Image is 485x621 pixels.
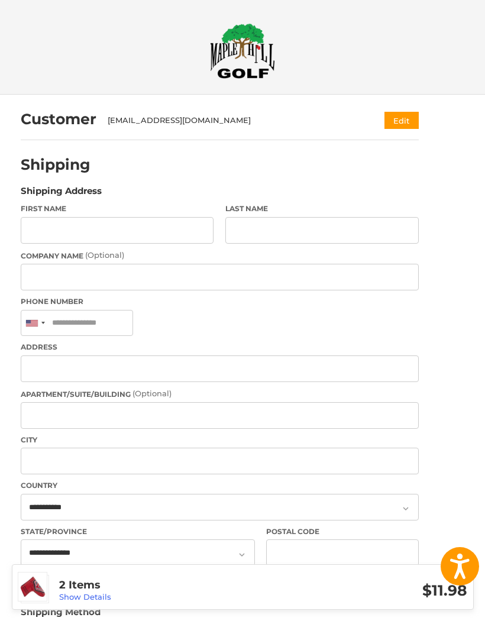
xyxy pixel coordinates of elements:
[59,592,111,601] a: Show Details
[21,250,419,261] label: Company Name
[210,23,275,79] img: Maple Hill Golf
[21,185,102,203] legend: Shipping Address
[384,112,419,129] button: Edit
[21,388,419,400] label: Apartment/Suite/Building
[21,110,96,128] h2: Customer
[21,526,255,537] label: State/Province
[225,203,419,214] label: Last Name
[21,435,419,445] label: City
[21,296,419,307] label: Phone Number
[59,578,263,592] h3: 2 Items
[21,342,419,352] label: Address
[21,203,214,214] label: First Name
[21,480,419,491] label: Country
[18,573,47,601] img: Bettinardi Putter Headcovers - Studio Stock & Inovai
[132,389,172,398] small: (Optional)
[263,581,467,600] h3: $11.98
[108,115,361,127] div: [EMAIL_ADDRESS][DOMAIN_NAME]
[21,310,48,336] div: United States: +1
[266,526,419,537] label: Postal Code
[21,156,90,174] h2: Shipping
[85,250,124,260] small: (Optional)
